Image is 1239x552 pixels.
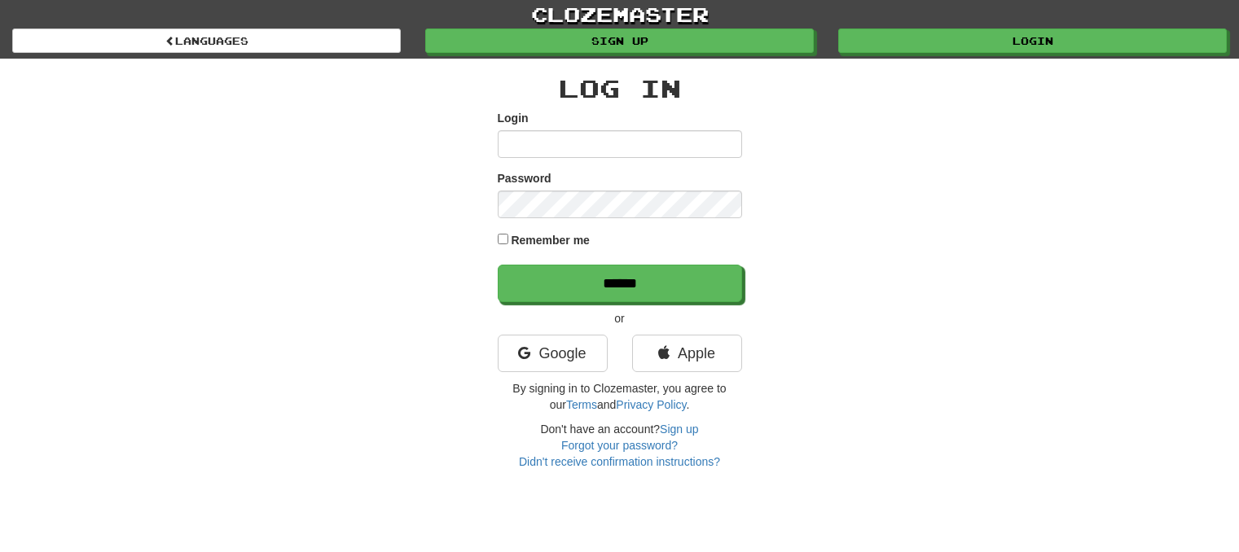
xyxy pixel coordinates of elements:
div: Don't have an account? [498,421,742,470]
a: Sign up [425,28,814,53]
a: Google [498,335,608,372]
h2: Log In [498,75,742,102]
a: Apple [632,335,742,372]
a: Privacy Policy [616,398,686,411]
a: Languages [12,28,401,53]
p: By signing in to Clozemaster, you agree to our and . [498,380,742,413]
a: Didn't receive confirmation instructions? [519,455,720,468]
a: Terms [566,398,597,411]
a: Login [838,28,1227,53]
a: Sign up [660,423,698,436]
p: or [498,310,742,326]
label: Password [498,170,551,186]
label: Login [498,110,529,126]
a: Forgot your password? [561,439,678,452]
label: Remember me [511,232,590,248]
